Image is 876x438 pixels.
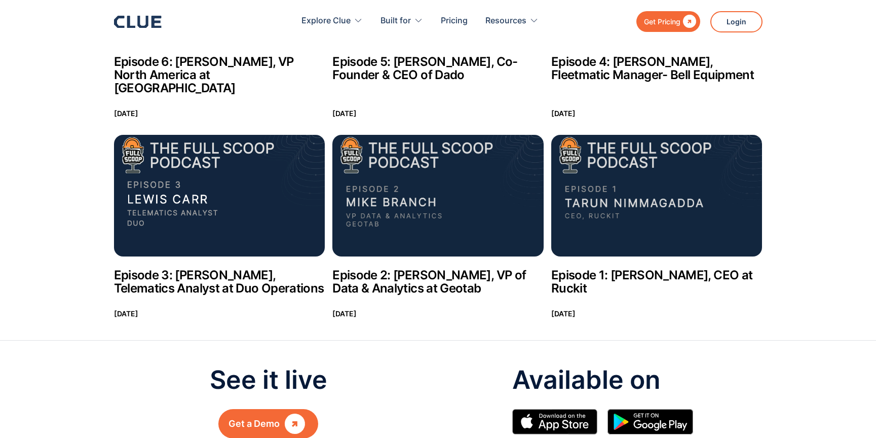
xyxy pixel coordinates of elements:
div: Explore Clue [301,5,351,37]
p: [DATE] [114,307,138,320]
div: Resources [485,5,539,37]
h2: Episode 5: [PERSON_NAME], Co-Founder & CEO of Dado [332,55,544,82]
a: Login [710,11,763,32]
p: [DATE] [332,107,357,120]
p: [DATE] [114,107,138,120]
img: Apple Store [512,409,598,434]
img: Episode 1: Tarun Nimmagadda, CEO at Ruckit [551,135,763,257]
div: Resources [485,5,526,37]
div:  [285,417,305,430]
p: [DATE] [332,307,357,320]
h2: Episode 4: [PERSON_NAME], Fleetmatic Manager- Bell Equipment [551,55,763,82]
h2: Episode 2: [PERSON_NAME], VP of Data & Analytics at Geotab [332,269,544,295]
div: Explore Clue [301,5,363,37]
div: Built for [380,5,423,37]
p: [DATE] [551,307,576,320]
h2: Episode 1: [PERSON_NAME], CEO at Ruckit [551,269,763,295]
a: Episode 2: Mike Branch, VP of Data & Analytics at GeotabEpisode 2: [PERSON_NAME], VP of Data & An... [332,135,544,320]
p: Available on [512,366,703,394]
div: Get Pricing [644,15,680,28]
a: Episode 1: Tarun Nimmagadda, CEO at RuckitEpisode 1: [PERSON_NAME], CEO at Ruckit[DATE] [551,135,763,320]
div:  [680,15,696,28]
h2: Episode 6: [PERSON_NAME], VP North America at [GEOGRAPHIC_DATA] [114,55,325,95]
a: Get Pricing [636,11,700,32]
img: Google simple icon [607,409,693,434]
a: Pricing [441,5,468,37]
p: [DATE] [551,107,576,120]
div: Get a Demo [228,417,280,430]
img: Episode 2: Mike Branch, VP of Data & Analytics at Geotab [332,135,544,257]
p: See it live [210,366,327,394]
div: Built for [380,5,411,37]
h2: Episode 3: [PERSON_NAME], Telematics Analyst at Duo Operations [114,269,325,295]
img: Episode 3: Lewis Carr, Telematics Analyst at Duo Operations [114,135,325,257]
a: Episode 3: Lewis Carr, Telematics Analyst at Duo OperationsEpisode 3: [PERSON_NAME], Telematics A... [114,135,325,320]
